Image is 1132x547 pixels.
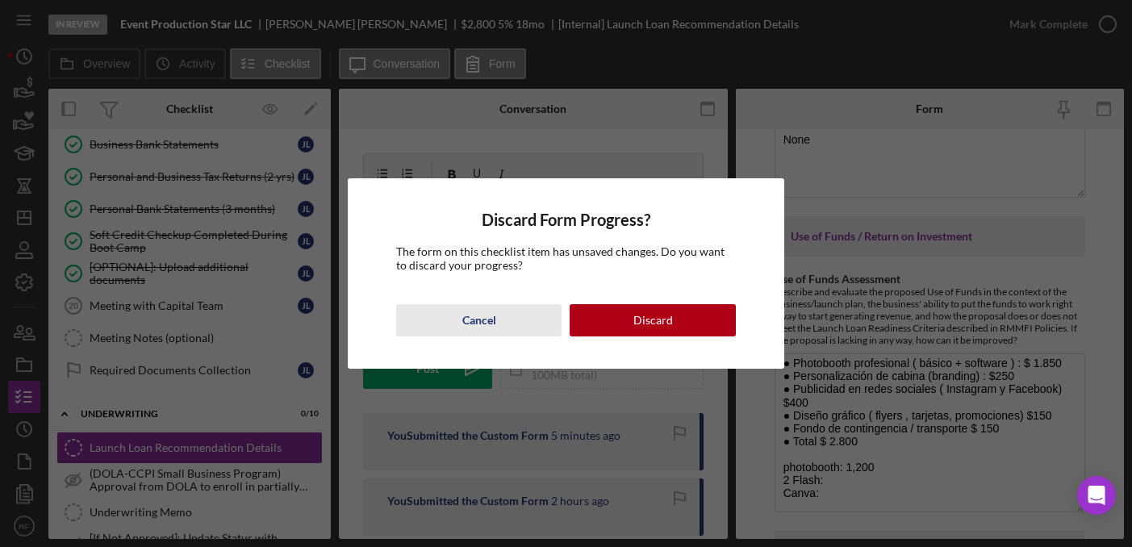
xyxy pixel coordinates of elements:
[570,304,735,336] button: Discard
[633,304,673,336] div: Discard
[396,304,562,336] button: Cancel
[462,304,496,336] div: Cancel
[1077,476,1116,515] div: Open Intercom Messenger
[396,244,725,271] span: The form on this checklist item has unsaved changes. Do you want to discard your progress?
[396,211,736,229] h4: Discard Form Progress?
